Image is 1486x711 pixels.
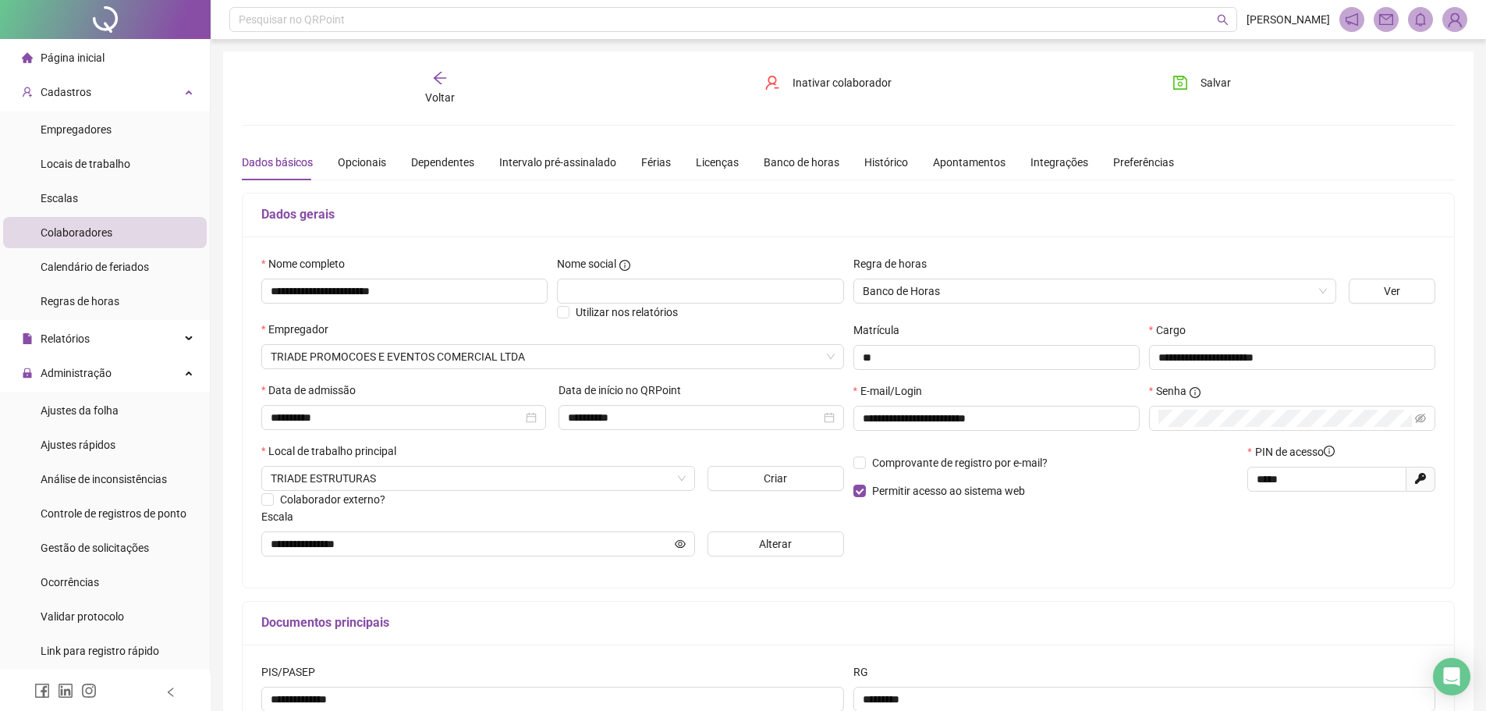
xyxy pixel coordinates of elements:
span: PIN de acesso [1255,443,1335,460]
button: Criar [708,466,844,491]
div: Integrações [1030,154,1088,171]
span: notification [1345,12,1359,27]
span: Voltar [425,91,455,104]
span: TRIADE ESTRUTURAS [271,467,686,490]
label: Empregador [261,321,339,338]
span: arrow-left [432,70,448,86]
span: info-circle [1324,446,1335,457]
span: Ocorrências [41,576,99,588]
span: Salvar [1201,74,1231,91]
span: info-circle [619,260,630,271]
span: Validar protocolo [41,610,124,623]
span: Regras de horas [41,295,119,308]
span: eye [675,539,686,549]
img: 80778 [1443,8,1466,31]
span: lock [22,368,33,379]
span: user-add [22,87,33,98]
span: file [22,333,33,344]
button: Ver [1349,279,1435,304]
label: Regra de horas [853,255,937,272]
label: E-mail/Login [853,382,932,400]
span: Colaborador externo? [280,493,385,506]
label: Local de trabalho principal [261,443,406,460]
span: Inativar colaborador [793,74,892,91]
span: mail [1379,12,1393,27]
label: Matrícula [853,322,910,339]
span: Cadastros [41,86,91,98]
span: save [1172,75,1188,91]
div: Apontamentos [933,154,1005,171]
span: Senha [1156,382,1186,400]
span: Ajustes da folha [41,404,119,417]
span: Permitir acesso ao sistema web [872,485,1025,497]
span: Criar [764,470,787,487]
span: Locais de trabalho [41,158,130,170]
span: user-delete [764,75,780,91]
span: bell [1413,12,1427,27]
label: Data de início no QRPoint [559,382,691,399]
div: Preferências [1113,154,1174,171]
span: Relatórios [41,332,90,345]
div: Dados básicos [242,154,313,171]
span: [PERSON_NAME] [1247,11,1330,28]
label: Data de admissão [261,382,366,399]
span: eye-invisible [1415,413,1426,424]
span: Colaboradores [41,226,112,239]
span: left [165,687,176,698]
h5: Dados gerais [261,205,1435,224]
span: Link para registro rápido [41,645,159,657]
label: PIS/PASEP [261,663,325,681]
div: Banco de horas [764,154,839,171]
div: Opcionais [338,154,386,171]
div: Férias [641,154,671,171]
span: search [1217,14,1229,26]
div: Licenças [696,154,739,171]
span: Calendário de feriados [41,261,149,273]
span: instagram [81,683,97,699]
span: Página inicial [41,52,105,64]
button: Inativar colaborador [753,70,903,95]
div: Open Intercom Messenger [1433,658,1470,695]
label: Nome completo [261,255,355,272]
span: Utilizar nos relatórios [576,306,678,318]
span: facebook [34,683,50,699]
span: home [22,52,33,63]
h5: Documentos principais [261,613,1435,632]
div: Histórico [864,154,908,171]
label: Escala [261,508,303,525]
span: TRIADE PROMOCOES E EVENTOS COMERCIAL LTDA [271,345,835,368]
span: linkedin [58,683,73,699]
span: Empregadores [41,123,112,136]
span: Alterar [759,535,792,553]
span: Controle de registros de ponto [41,507,186,520]
span: Nome social [557,255,616,272]
label: RG [853,663,878,681]
span: Banco de Horas [863,279,1327,303]
span: Ver [1384,283,1400,300]
span: Análise de inconsistências [41,473,167,485]
span: Administração [41,367,112,379]
span: info-circle [1190,387,1201,398]
button: Salvar [1161,70,1243,95]
div: Dependentes [411,154,474,171]
label: Cargo [1149,322,1196,339]
button: Alterar [708,531,844,556]
span: Gestão de solicitações [41,542,149,554]
div: Intervalo pré-assinalado [499,154,616,171]
span: Escalas [41,192,78,204]
span: Ajustes rápidos [41,439,115,451]
span: Comprovante de registro por e-mail? [872,457,1048,469]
